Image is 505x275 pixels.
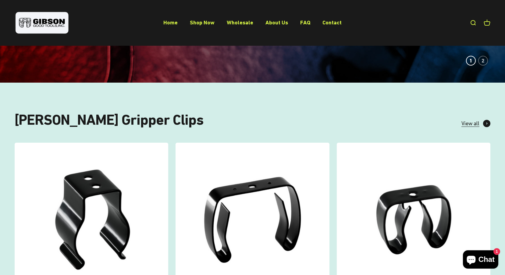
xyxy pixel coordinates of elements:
a: View all [461,119,490,128]
span: View all [461,119,479,128]
a: Home [163,19,178,26]
button: 2 [478,56,488,66]
a: Shop Now [190,19,215,26]
button: 1 [466,56,476,66]
a: About Us [265,19,288,26]
split-lines: [PERSON_NAME] Gripper Clips [15,111,204,128]
a: FAQ [300,19,310,26]
inbox-online-store-chat: Shopify online store chat [461,250,500,270]
a: Wholesale [227,19,253,26]
a: Contact [322,19,342,26]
